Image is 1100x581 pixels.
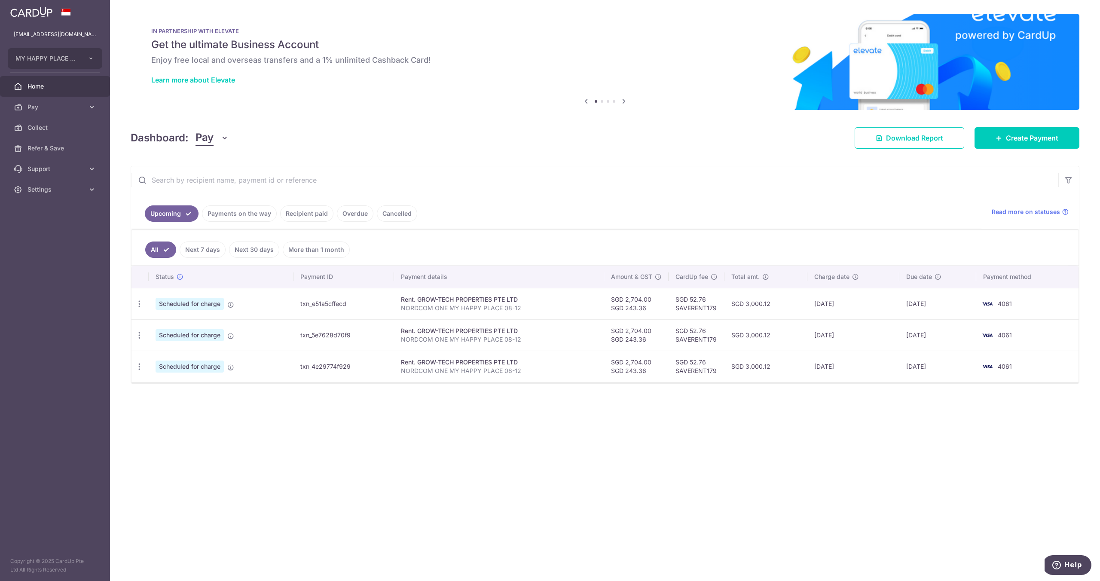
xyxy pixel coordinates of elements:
[293,351,394,382] td: txn_4e29774f929
[15,54,79,63] span: MY HAPPY PLACE PTE. LTD.
[293,266,394,288] th: Payment ID
[886,133,943,143] span: Download Report
[724,288,807,319] td: SGD 3,000.12
[669,288,724,319] td: SGD 52.76 SAVERENT179
[151,55,1059,65] h6: Enjoy free local and overseas transfers and a 1% unlimited Cashback Card!
[401,335,597,344] p: NORDCOM ONE MY HAPPY PLACE 08-12
[27,144,84,153] span: Refer & Save
[151,28,1059,34] p: IN PARTNERSHIP WITH ELEVATE
[855,127,964,149] a: Download Report
[156,361,224,373] span: Scheduled for charge
[675,272,708,281] span: CardUp fee
[401,327,597,335] div: Rent. GROW-TECH PROPERTIES PTE LTD
[1006,133,1058,143] span: Create Payment
[202,205,277,222] a: Payments on the way
[394,266,604,288] th: Payment details
[401,367,597,375] p: NORDCOM ONE MY HAPPY PLACE 08-12
[131,14,1079,110] img: Renovation banner
[283,242,350,258] a: More than 1 month
[196,130,229,146] button: Pay
[724,319,807,351] td: SGD 3,000.12
[377,205,417,222] a: Cancelled
[401,358,597,367] div: Rent. GROW-TECH PROPERTIES PTE LTD
[998,363,1012,370] span: 4061
[337,205,373,222] a: Overdue
[724,351,807,382] td: SGD 3,000.12
[8,48,102,69] button: MY HAPPY PLACE PTE. LTD.
[899,351,976,382] td: [DATE]
[979,299,996,309] img: Bank Card
[731,272,760,281] span: Total amt.
[669,319,724,351] td: SGD 52.76 SAVERENT179
[27,103,84,111] span: Pay
[145,242,176,258] a: All
[131,130,189,146] h4: Dashboard:
[979,330,996,340] img: Bank Card
[604,288,669,319] td: SGD 2,704.00 SGD 243.36
[992,208,1069,216] a: Read more on statuses
[280,205,333,222] a: Recipient paid
[669,351,724,382] td: SGD 52.76 SAVERENT179
[27,185,84,194] span: Settings
[293,288,394,319] td: txn_e51a5cffecd
[145,205,199,222] a: Upcoming
[10,7,52,17] img: CardUp
[27,123,84,132] span: Collect
[604,351,669,382] td: SGD 2,704.00 SGD 243.36
[814,272,849,281] span: Charge date
[131,166,1058,194] input: Search by recipient name, payment id or reference
[611,272,652,281] span: Amount & GST
[906,272,932,281] span: Due date
[975,127,1079,149] a: Create Payment
[156,272,174,281] span: Status
[151,76,235,84] a: Learn more about Elevate
[27,82,84,91] span: Home
[807,351,899,382] td: [DATE]
[401,295,597,304] div: Rent. GROW-TECH PROPERTIES PTE LTD
[151,38,1059,52] h5: Get the ultimate Business Account
[1045,555,1091,577] iframe: Opens a widget where you can find more information
[976,266,1079,288] th: Payment method
[604,319,669,351] td: SGD 2,704.00 SGD 243.36
[229,242,279,258] a: Next 30 days
[998,331,1012,339] span: 4061
[807,288,899,319] td: [DATE]
[156,298,224,310] span: Scheduled for charge
[196,130,214,146] span: Pay
[27,165,84,173] span: Support
[14,30,96,39] p: [EMAIL_ADDRESS][DOMAIN_NAME]
[293,319,394,351] td: txn_5e7628d70f9
[899,288,976,319] td: [DATE]
[807,319,899,351] td: [DATE]
[998,300,1012,307] span: 4061
[979,361,996,372] img: Bank Card
[899,319,976,351] td: [DATE]
[401,304,597,312] p: NORDCOM ONE MY HAPPY PLACE 08-12
[156,329,224,341] span: Scheduled for charge
[992,208,1060,216] span: Read more on statuses
[180,242,226,258] a: Next 7 days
